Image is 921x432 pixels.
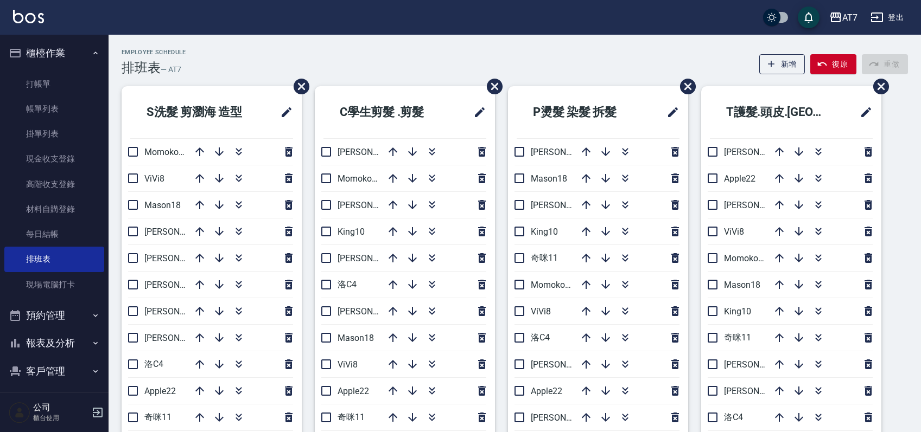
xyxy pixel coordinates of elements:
[4,385,104,413] button: 員工及薪資
[144,227,214,237] span: [PERSON_NAME]2
[531,200,601,210] span: [PERSON_NAME]7
[4,146,104,171] a: 現金收支登錄
[338,333,374,343] span: Mason18
[144,333,214,343] span: [PERSON_NAME]6
[338,386,369,396] span: Apple22
[338,359,358,370] span: ViVi8
[660,99,679,125] span: 修改班表的標題
[467,99,486,125] span: 修改班表的標題
[4,329,104,357] button: 報表及分析
[122,49,186,56] h2: Employee Schedule
[274,99,293,125] span: 修改班表的標題
[531,306,551,317] span: ViVi8
[144,306,214,317] span: [PERSON_NAME]7
[531,173,567,184] span: Mason18
[4,247,104,272] a: 排班表
[759,54,805,74] button: 新增
[710,93,846,132] h2: T護髮.頭皮.[GEOGRAPHIC_DATA]
[531,227,558,237] span: King10
[724,332,751,343] span: 奇咪11
[4,357,104,385] button: 客戶管理
[531,359,601,370] span: [PERSON_NAME]2
[672,70,697,102] span: 刪除班表
[724,306,751,317] span: King10
[338,173,382,184] span: Momoko12
[338,412,365,422] span: 奇咪11
[4,301,104,330] button: 預約管理
[865,70,891,102] span: 刪除班表
[724,280,760,290] span: Mason18
[724,253,768,263] span: Momoko12
[4,39,104,67] button: 櫃檯作業
[9,402,30,423] img: Person
[4,197,104,222] a: 材料自購登錄
[33,402,88,413] h5: 公司
[724,227,744,237] span: ViVi8
[33,413,88,423] p: 櫃台使用
[842,11,858,24] div: AT7
[724,412,743,422] span: 洛C4
[4,121,104,146] a: 掛單列表
[144,173,164,184] span: ViVi8
[144,359,163,369] span: 洛C4
[531,147,601,157] span: [PERSON_NAME]6
[122,60,161,75] h3: 排班表
[130,93,266,132] h2: S洗髮 剪瀏海 造型
[4,222,104,247] a: 每日結帳
[338,253,408,263] span: [PERSON_NAME]2
[323,93,453,132] h2: C學生剪髮 .剪髮
[853,99,873,125] span: 修改班表的標題
[338,147,410,157] span: [PERSON_NAME] 5
[724,359,794,370] span: [PERSON_NAME]6
[338,279,357,289] span: 洛C4
[531,280,575,290] span: Momoko12
[144,147,188,157] span: Momoko12
[4,272,104,297] a: 現場電腦打卡
[531,412,603,423] span: [PERSON_NAME] 5
[144,280,217,290] span: [PERSON_NAME] 5
[825,7,862,29] button: AT7
[866,8,908,28] button: 登出
[13,10,44,23] img: Logo
[338,200,408,210] span: [PERSON_NAME]9
[144,386,176,396] span: Apple22
[144,253,214,263] span: [PERSON_NAME]9
[798,7,820,28] button: save
[161,64,181,75] h6: — AT7
[479,70,504,102] span: 刪除班表
[338,227,365,237] span: King10
[4,172,104,197] a: 高階收支登錄
[144,200,181,210] span: Mason18
[531,253,558,263] span: 奇咪11
[724,147,794,157] span: [PERSON_NAME]2
[724,386,794,396] span: [PERSON_NAME]9
[724,173,755,184] span: Apple22
[285,70,311,102] span: 刪除班表
[531,386,562,396] span: Apple22
[724,200,796,210] span: [PERSON_NAME] 5
[144,412,172,422] span: 奇咪11
[338,306,408,317] span: [PERSON_NAME]6
[531,332,550,343] span: 洛C4
[810,54,856,74] button: 復原
[4,72,104,96] a: 打帳單
[4,96,104,121] a: 帳單列表
[517,93,646,132] h2: P燙髮 染髮 拆髮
